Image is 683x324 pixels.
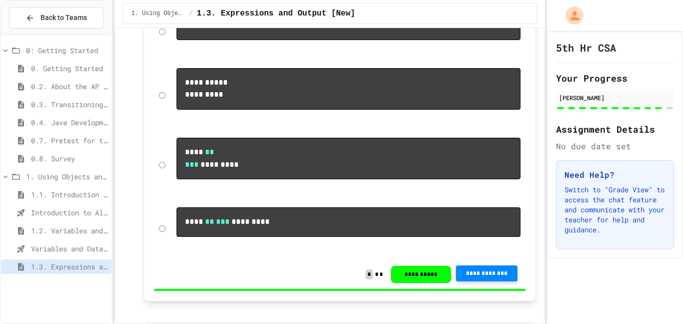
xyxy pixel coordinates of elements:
[556,122,674,136] h2: Assignment Details
[31,99,107,110] span: 0.3. Transitioning from AP CSP to AP CSA
[31,207,107,218] span: Introduction to Algorithms, Programming, and Compilers
[556,41,616,55] h1: 5th Hr CSA
[31,117,107,128] span: 0.4. Java Development Environments
[555,4,586,27] div: My Account
[197,8,355,20] span: 1.3. Expressions and Output [New]
[556,71,674,85] h2: Your Progress
[31,81,107,92] span: 0.2. About the AP CSA Exam
[564,169,665,181] h3: Need Help?
[31,153,107,164] span: 0.8. Survey
[556,140,674,152] div: No due date set
[559,93,671,102] div: [PERSON_NAME]
[31,243,107,254] span: Variables and Data Types - Quiz
[31,225,107,236] span: 1.2. Variables and Data Types
[26,45,107,56] span: 0: Getting Started
[31,189,107,200] span: 1.1. Introduction to Algorithms, Programming, and Compilers
[31,261,107,272] span: 1.3. Expressions and Output [New]
[31,135,107,146] span: 0.7. Pretest for the AP CSA Exam
[26,171,107,182] span: 1. Using Objects and Methods
[31,63,107,74] span: 0. Getting Started
[564,185,665,235] p: Switch to "Grade View" to access the chat feature and communicate with your teacher for help and ...
[131,10,185,18] span: 1. Using Objects and Methods
[189,10,192,18] span: /
[40,13,87,23] span: Back to Teams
